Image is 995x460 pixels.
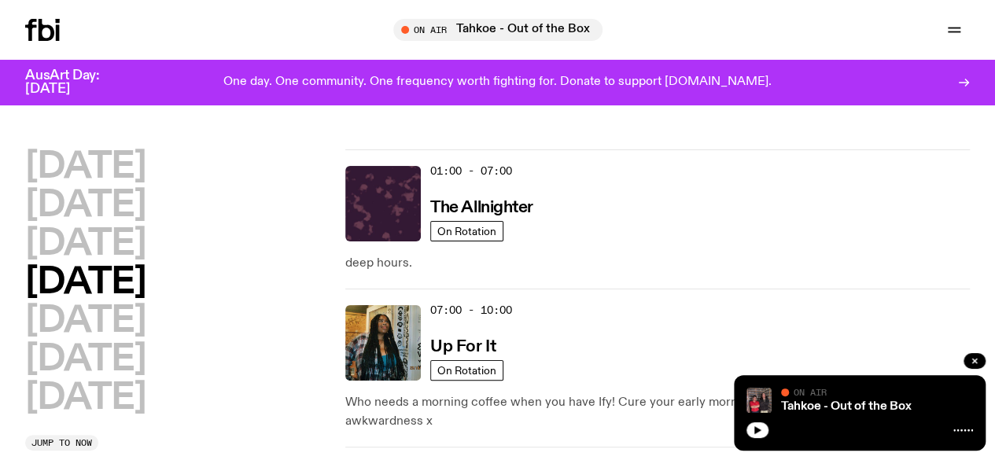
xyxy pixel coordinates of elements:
[223,75,772,90] p: One day. One community. One frequency worth fighting for. Donate to support [DOMAIN_NAME].
[345,254,970,273] p: deep hours.
[430,360,503,381] a: On Rotation
[25,265,146,300] button: [DATE]
[430,200,533,216] h3: The Allnighter
[746,388,772,413] img: Matt Do & Tahkoe
[430,336,496,355] a: Up For It
[25,226,146,262] button: [DATE]
[437,226,496,237] span: On Rotation
[25,304,146,339] button: [DATE]
[430,197,533,216] a: The Allnighter
[25,342,146,377] button: [DATE]
[25,381,146,416] button: [DATE]
[781,400,912,413] a: Tahkoe - Out of the Box
[345,393,970,431] p: Who needs a morning coffee when you have Ify! Cure your early morning grog w/ SMAC, chat and extr...
[393,19,603,41] button: On AirTahkoe - Out of the Box
[430,339,496,355] h3: Up For It
[25,69,126,96] h3: AusArt Day: [DATE]
[430,303,512,318] span: 07:00 - 10:00
[437,365,496,377] span: On Rotation
[31,439,92,447] span: Jump to now
[345,305,421,381] img: Ify - a Brown Skin girl with black braided twists, looking up to the side with her tongue stickin...
[430,164,512,178] span: 01:00 - 07:00
[794,387,827,397] span: On Air
[25,149,146,185] button: [DATE]
[430,221,503,241] a: On Rotation
[25,435,98,451] button: Jump to now
[25,188,146,223] button: [DATE]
